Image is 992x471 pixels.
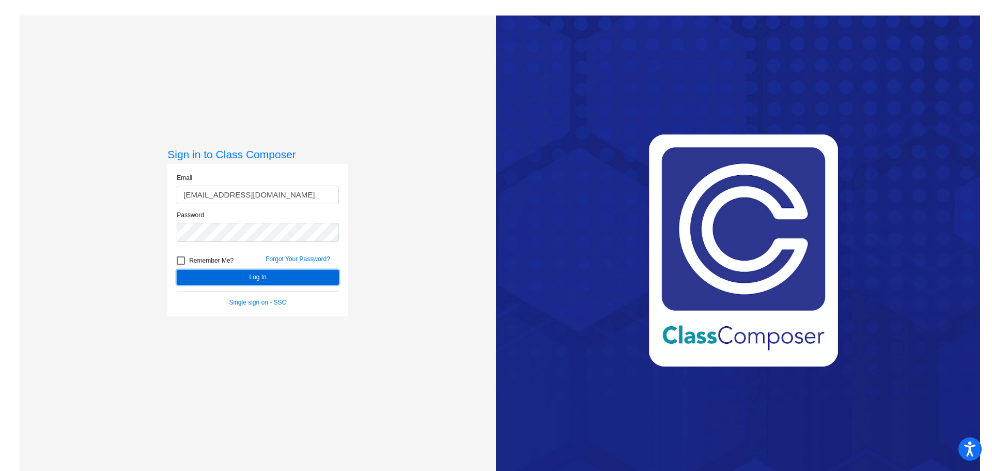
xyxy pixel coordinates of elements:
[266,255,330,263] a: Forgot Your Password?
[167,148,348,161] h3: Sign in to Class Composer
[229,299,287,306] a: Single sign on - SSO
[177,173,192,183] label: Email
[177,210,204,220] label: Password
[189,254,234,267] span: Remember Me?
[177,270,339,285] button: Log In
